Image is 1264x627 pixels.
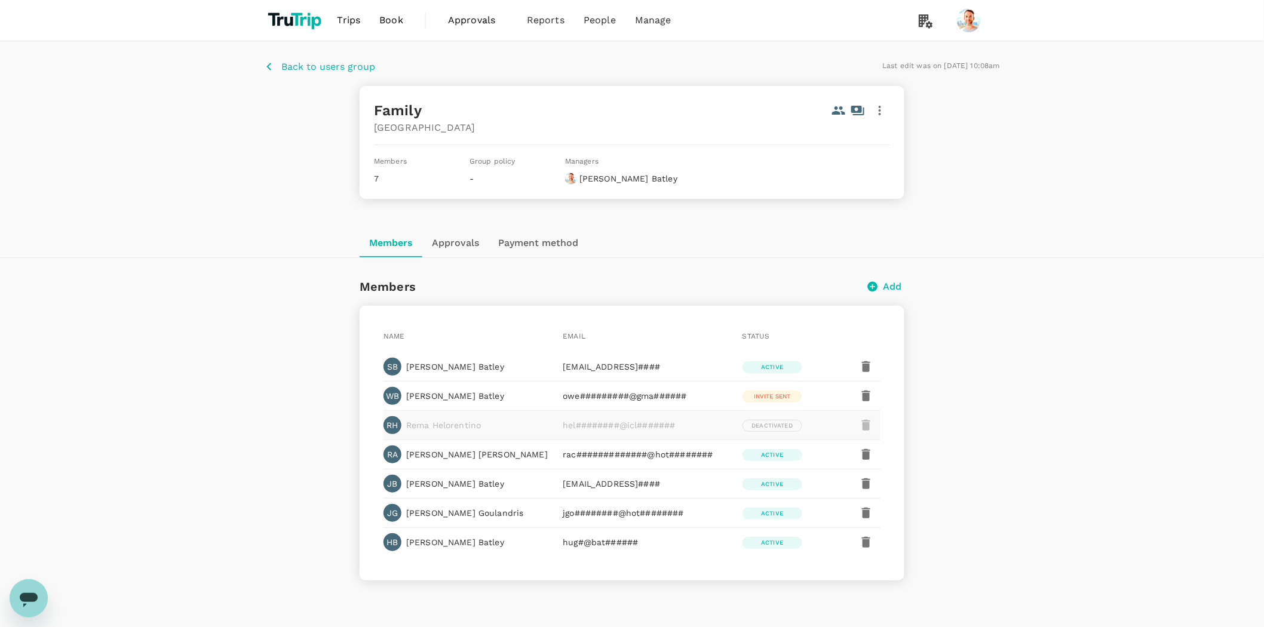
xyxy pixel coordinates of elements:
h6: Members [360,277,416,296]
p: [EMAIL_ADDRESS]#### [563,361,728,373]
button: Payment method [489,229,588,257]
span: Managers [565,157,599,165]
p: jgo########@hot######## [563,507,728,519]
img: Hugh Batley [957,8,981,32]
span: Status [743,332,770,340]
p: [PERSON_NAME] Batley [406,361,504,373]
span: Members [374,157,407,165]
span: Approvals [448,13,508,27]
p: 7 [374,173,460,185]
p: Active [761,538,783,547]
p: Active [761,509,783,518]
div: SB [384,358,401,376]
p: [GEOGRAPHIC_DATA] [374,121,890,135]
div: JB [384,475,401,493]
h5: Family [374,101,422,120]
div: JG [384,504,401,522]
img: TruTrip logo [264,7,328,33]
span: Last edit was on [DATE] 10:08am [882,62,1000,70]
span: Trips [338,13,361,27]
button: Members [360,229,422,257]
div: WB [384,387,401,405]
p: [PERSON_NAME] Batley [406,536,504,548]
p: hug#@bat###### [563,536,728,548]
button: Approvals [422,229,489,257]
span: People [584,13,616,27]
p: [EMAIL_ADDRESS]#### [563,478,728,490]
span: Book [379,13,403,27]
p: Invite sent [754,392,791,401]
p: [PERSON_NAME] Batley [579,173,677,185]
img: avatar-678e17833c148.png [565,173,577,185]
button: Back to users group [264,59,375,74]
p: [PERSON_NAME] [PERSON_NAME] [406,448,548,460]
span: Group policy [470,157,516,165]
p: Deactivated [752,421,793,430]
p: Active [761,480,783,488]
span: Email [563,332,585,340]
iframe: Button to launch messaging window, conversation in progress [10,579,48,617]
p: Back to users group [281,60,375,74]
p: owe#########@gma###### [563,390,728,402]
p: Rema Helorentino [406,419,481,431]
p: [PERSON_NAME] Batley [406,390,504,402]
p: [PERSON_NAME] Batley [406,478,504,490]
p: Add [883,279,902,294]
p: Active [761,362,783,371]
span: Reports [527,13,564,27]
div: RA [384,445,401,463]
div: HB [384,533,401,551]
div: RH [384,416,401,434]
button: Add [866,279,904,294]
p: - [470,173,556,185]
p: Active [761,450,783,459]
p: hel########@icl####### [563,419,728,431]
p: rac#############@hot######## [563,448,728,460]
span: Name [384,332,405,340]
span: Manage [635,13,671,27]
p: [PERSON_NAME] Goulandris [406,507,524,519]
